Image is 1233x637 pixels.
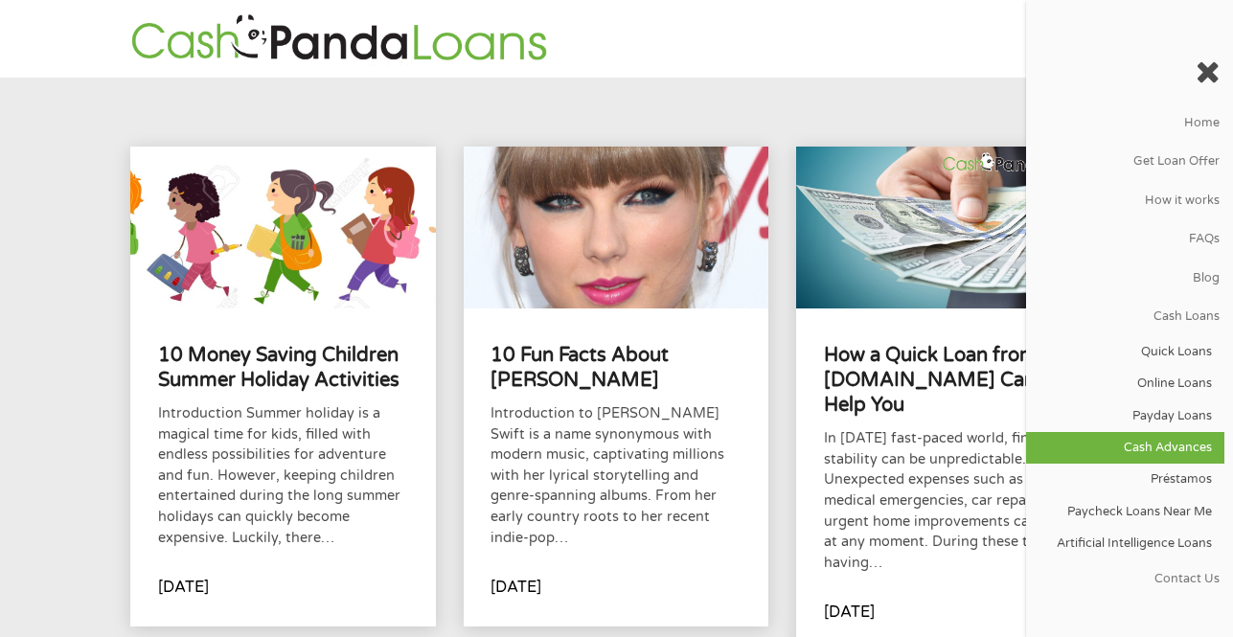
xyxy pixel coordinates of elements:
[1026,528,1224,559] a: Artificial Intelligence Loans
[491,343,741,394] h4: 10 Fun Facts About [PERSON_NAME]
[464,147,769,626] a: 10 Fun Facts About [PERSON_NAME]Introduction to [PERSON_NAME] Swift is a name synonymous with mod...
[1026,464,1224,495] a: Préstamos
[158,576,209,599] p: [DATE]
[126,11,553,66] img: GetLoanNow Logo
[1026,298,1233,336] a: Cash Loans
[1026,336,1224,368] a: Quick Loans
[1026,432,1224,464] a: Cash Advances
[491,576,541,599] p: [DATE]
[824,343,1074,419] h4: How a Quick Loan from [DOMAIN_NAME] Can Help You
[158,343,408,394] h4: 10 Money Saving Children Summer Holiday Activities
[1026,220,1233,259] a: FAQs
[1026,181,1233,219] a: How it works
[1026,495,1224,527] a: Paycheck Loans Near Me
[491,403,741,548] p: Introduction to [PERSON_NAME] Swift is a name synonymous with modern music, captivating millions ...
[1026,559,1233,598] a: Contact Us
[824,601,875,624] p: [DATE]
[158,403,408,548] p: Introduction Summer holiday is a magical time for kids, filled with endless possibilities for adv...
[1026,368,1224,399] a: Online Loans
[824,428,1074,573] p: In [DATE] fast-paced world, financial stability can be unpredictable. Unexpected expenses such as...
[1026,103,1233,142] a: Home
[1026,400,1224,432] a: Payday Loans
[1026,259,1233,297] a: Blog
[1026,143,1233,181] a: Get Loan Offer
[130,147,436,626] a: 10 Money Saving Children Summer Holiday ActivitiesIntroduction Summer holiday is a magical time f...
